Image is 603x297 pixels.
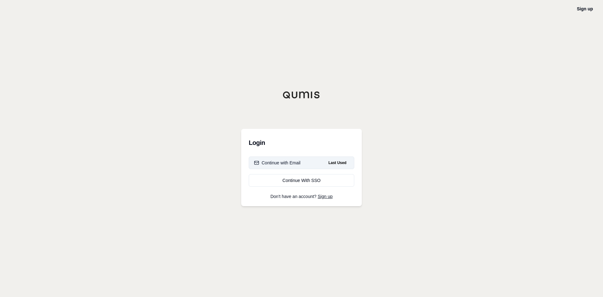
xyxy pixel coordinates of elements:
[249,136,354,149] h3: Login
[283,91,320,99] img: Qumis
[577,6,593,11] a: Sign up
[249,157,354,169] button: Continue with EmailLast Used
[249,194,354,199] p: Don't have an account?
[326,159,349,167] span: Last Used
[254,177,349,184] div: Continue With SSO
[318,194,333,199] a: Sign up
[254,160,301,166] div: Continue with Email
[249,174,354,187] a: Continue With SSO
